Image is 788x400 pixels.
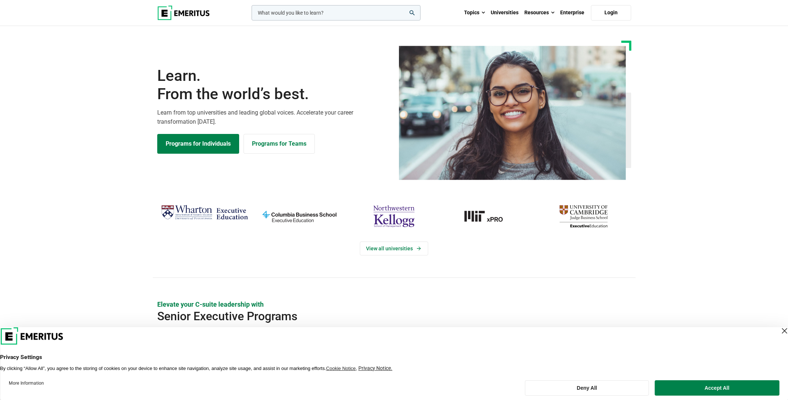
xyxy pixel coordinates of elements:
a: MIT-xPRO [445,202,532,231]
h1: Learn. [157,67,390,104]
img: Learn from the world's best [399,46,626,180]
h2: Senior Executive Programs [157,309,584,324]
span: From the world’s best. [157,85,390,103]
img: MIT xPRO [445,202,532,231]
input: woocommerce-product-search-field-0 [252,5,421,20]
p: Learn from top universities and leading global voices. Accelerate your career transformation [DATE]. [157,108,390,127]
img: northwestern-kellogg [350,202,438,231]
img: Wharton Executive Education [161,202,248,224]
a: Explore Programs [157,134,239,154]
a: Login [591,5,631,20]
a: View Universities [360,242,428,255]
img: cambridge-judge-business-school [540,202,627,231]
p: Elevate your C-suite leadership with [157,300,631,309]
img: columbia-business-school [256,202,343,231]
a: Explore for Business [244,134,315,154]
